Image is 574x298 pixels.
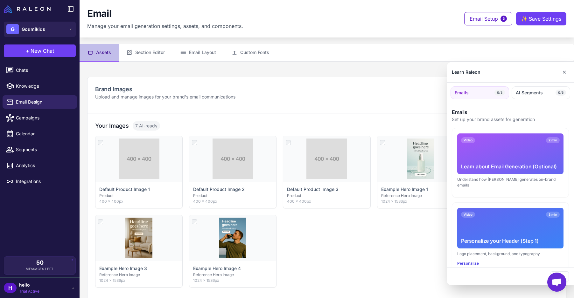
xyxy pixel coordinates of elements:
p: Set up your brand assets for generation [452,116,569,123]
button: Emails0/3 [451,86,509,99]
button: Close [560,66,569,78]
div: Learn about Email Generation (Optional) [461,163,560,170]
div: Logo placement, background, and typography [457,251,563,257]
span: 3 min [546,212,560,218]
div: Understand how [PERSON_NAME] generates on-brand emails [457,177,563,188]
div: Learn Raleon [452,69,480,76]
span: AI Segments [516,89,543,96]
button: AI Segments0/6 [512,86,570,99]
h3: Emails [452,108,569,116]
span: 2 min [546,137,560,143]
span: Emails [455,89,469,96]
span: Video [461,212,475,218]
span: 0/6 [556,90,566,96]
div: Open chat [547,273,566,292]
span: Video [461,137,475,143]
button: Personalize [457,261,479,266]
span: 0/3 [494,90,505,96]
button: Close [550,271,569,281]
div: Personalize your Header (Step 1) [461,237,560,245]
